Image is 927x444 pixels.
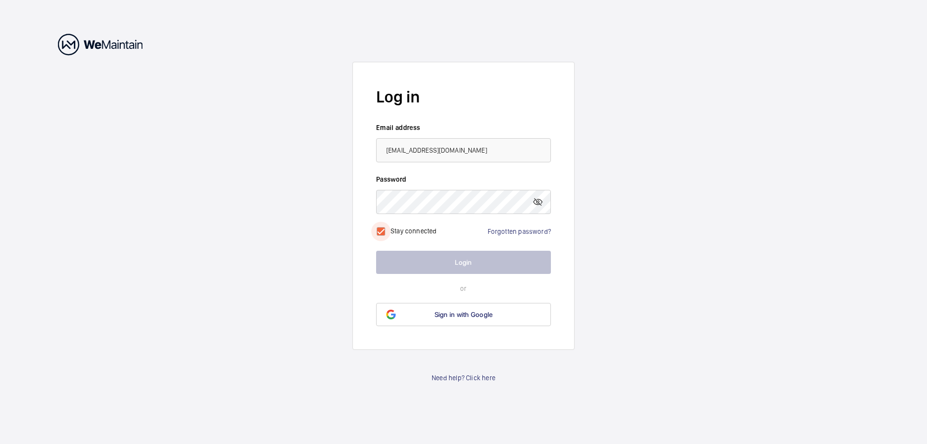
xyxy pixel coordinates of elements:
[435,311,493,318] span: Sign in with Google
[432,373,495,383] a: Need help? Click here
[376,174,551,184] label: Password
[391,227,437,234] label: Stay connected
[376,86,551,108] h2: Log in
[488,228,551,235] a: Forgotten password?
[376,138,551,162] input: Your email address
[376,284,551,293] p: or
[376,123,551,132] label: Email address
[376,251,551,274] button: Login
